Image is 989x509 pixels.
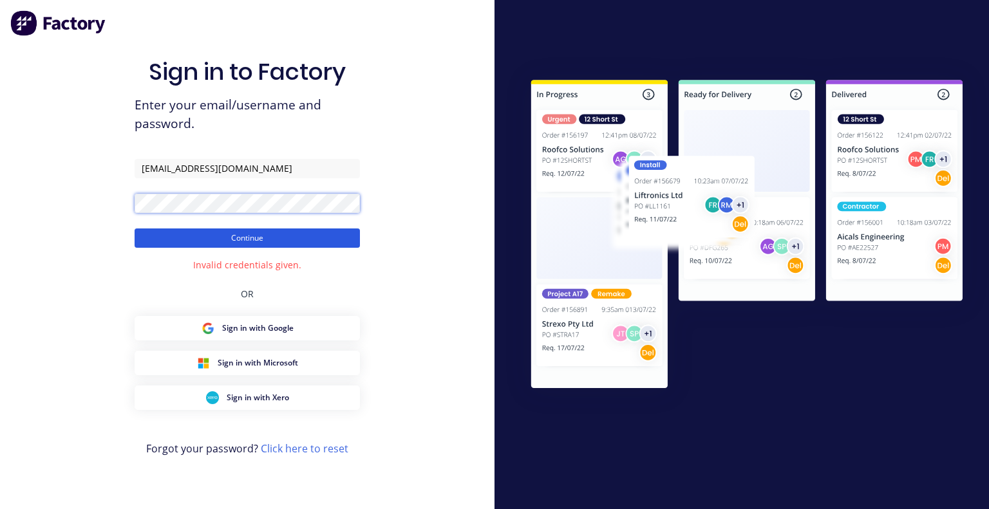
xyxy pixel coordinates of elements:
[227,392,289,403] span: Sign in with Xero
[202,322,214,335] img: Google Sign in
[261,441,348,456] a: Click here to reset
[222,322,294,334] span: Sign in with Google
[149,58,346,86] h1: Sign in to Factory
[505,56,989,417] img: Sign in
[135,228,360,248] button: Continue
[135,351,360,375] button: Microsoft Sign inSign in with Microsoft
[218,357,298,369] span: Sign in with Microsoft
[135,159,360,178] input: Email/Username
[135,316,360,340] button: Google Sign inSign in with Google
[135,385,360,410] button: Xero Sign inSign in with Xero
[241,272,254,316] div: OR
[135,96,360,133] span: Enter your email/username and password.
[206,391,219,404] img: Xero Sign in
[197,356,210,369] img: Microsoft Sign in
[146,441,348,456] span: Forgot your password?
[193,258,301,272] div: Invalid credentials given.
[10,10,107,36] img: Factory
